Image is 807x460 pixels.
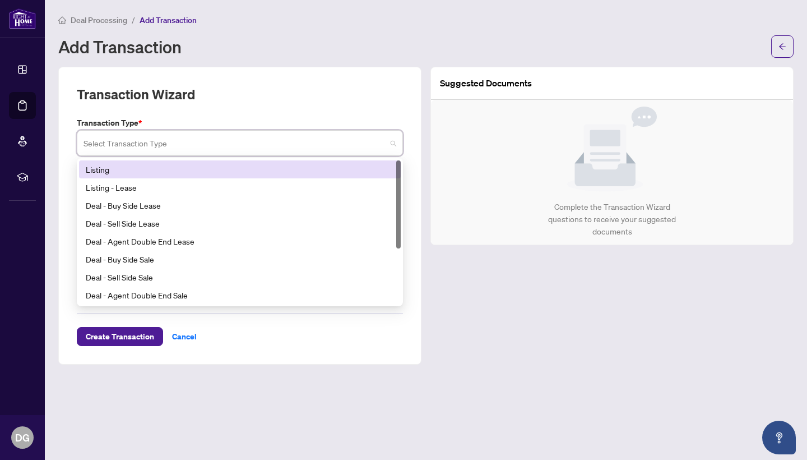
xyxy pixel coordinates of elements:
[163,327,206,346] button: Cancel
[86,217,394,229] div: Deal - Sell Side Lease
[86,271,394,283] div: Deal - Sell Side Sale
[86,328,154,346] span: Create Transaction
[79,286,401,304] div: Deal - Agent Double End Sale
[86,163,394,176] div: Listing
[132,13,135,26] li: /
[79,250,401,268] div: Deal - Buy Side Sale
[71,15,127,25] span: Deal Processing
[440,76,532,90] article: Suggested Documents
[79,196,401,214] div: Deal - Buy Side Lease
[77,117,403,129] label: Transaction Type
[86,289,394,301] div: Deal - Agent Double End Sale
[86,253,394,265] div: Deal - Buy Side Sale
[79,160,401,178] div: Listing
[79,268,401,286] div: Deal - Sell Side Sale
[77,85,195,103] h2: Transaction Wizard
[536,201,688,238] div: Complete the Transaction Wizard questions to receive your suggested documents
[79,232,401,250] div: Deal - Agent Double End Lease
[77,327,163,346] button: Create Transaction
[172,328,197,346] span: Cancel
[567,107,657,192] img: Null State Icon
[140,15,197,25] span: Add Transaction
[79,214,401,232] div: Deal - Sell Side Lease
[79,178,401,196] div: Listing - Lease
[86,235,394,247] div: Deal - Agent Double End Lease
[86,181,394,194] div: Listing - Lease
[762,421,796,454] button: Open asap
[15,430,30,445] span: DG
[58,16,66,24] span: home
[778,43,786,50] span: arrow-left
[58,38,182,56] h1: Add Transaction
[86,199,394,211] div: Deal - Buy Side Lease
[9,8,36,29] img: logo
